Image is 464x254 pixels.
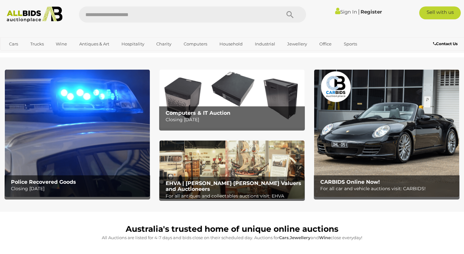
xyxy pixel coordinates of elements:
b: Computers & IT Auction [166,110,230,116]
a: Sports [340,39,361,49]
a: Office [315,39,336,49]
h1: Australia's trusted home of unique online auctions [8,225,456,234]
p: For all car and vehicle auctions visit: CARBIDS! [320,185,456,193]
b: Police Recovered Goods [11,179,76,185]
p: For all antiques and collectables auctions visit: EHVA [166,192,301,200]
img: Police Recovered Goods [5,70,150,197]
strong: Jewellery [290,235,311,240]
img: Allbids.com.au [4,6,66,22]
a: Wine [52,39,71,49]
p: All Auctions are listed for 4-7 days and bids close on their scheduled day. Auctions for , and cl... [8,234,456,241]
a: Household [215,39,247,49]
a: Cars [5,39,22,49]
img: Computers & IT Auction [159,70,304,128]
a: Jewellery [283,39,311,49]
strong: Wine [319,235,331,240]
a: Police Recovered Goods Police Recovered Goods Closing [DATE] [5,70,150,197]
a: CARBIDS Online Now! CARBIDS Online Now! For all car and vehicle auctions visit: CARBIDS! [314,70,459,197]
a: Charity [152,39,176,49]
a: Trucks [26,39,48,49]
a: EHVA | Evans Hastings Valuers and Auctioneers EHVA | [PERSON_NAME] [PERSON_NAME] Valuers and Auct... [159,141,304,199]
a: Sell with us [419,6,461,19]
a: Antiques & Art [75,39,113,49]
a: Computers [179,39,211,49]
a: [GEOGRAPHIC_DATA] [5,49,59,60]
a: Contact Us [433,40,459,47]
strong: Cars [279,235,289,240]
a: Sign In [335,9,357,15]
b: CARBIDS Online Now! [320,179,380,185]
p: Closing [DATE] [11,185,147,193]
a: Register [361,9,382,15]
b: Contact Us [433,41,458,46]
button: Search [274,6,306,23]
img: CARBIDS Online Now! [314,70,459,197]
a: Industrial [251,39,279,49]
img: EHVA | Evans Hastings Valuers and Auctioneers [159,141,304,199]
a: Hospitality [117,39,149,49]
span: | [358,8,360,15]
b: EHVA | [PERSON_NAME] [PERSON_NAME] Valuers and Auctioneers [166,180,301,192]
p: Closing [DATE] [166,116,301,124]
a: Computers & IT Auction Computers & IT Auction Closing [DATE] [159,70,304,128]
